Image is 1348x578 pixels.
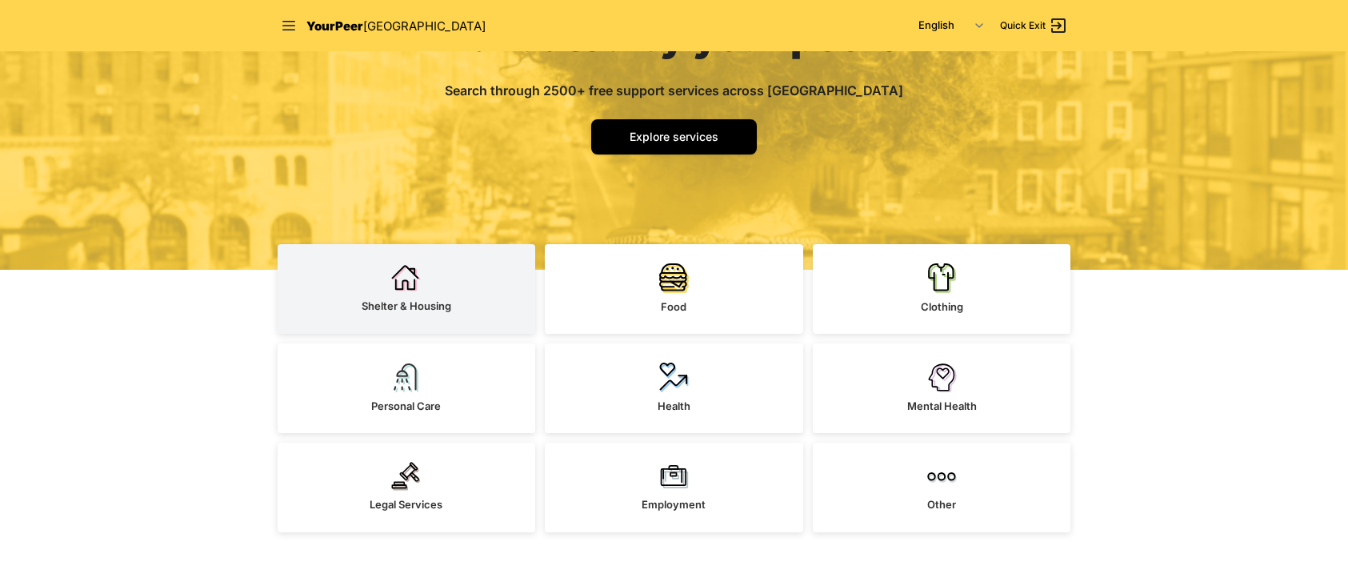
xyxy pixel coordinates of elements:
[630,130,718,143] span: Explore services
[306,16,486,36] a: YourPeer[GEOGRAPHIC_DATA]
[363,18,486,34] span: [GEOGRAPHIC_DATA]
[813,443,1071,532] a: Other
[1000,19,1046,32] span: Quick Exit
[278,343,536,433] a: Personal Care
[658,399,690,412] span: Health
[813,244,1071,334] a: Clothing
[642,498,706,511] span: Employment
[278,244,536,334] a: Shelter & Housing
[591,119,757,155] a: Explore services
[661,300,686,313] span: Food
[545,343,803,433] a: Health
[545,443,803,532] a: Employment
[907,399,977,412] span: Mental Health
[306,18,363,34] span: YourPeer
[813,343,1071,433] a: Mental Health
[278,443,536,532] a: Legal Services
[545,244,803,334] a: Food
[1000,16,1068,35] a: Quick Exit
[445,82,903,98] span: Search through 2500+ free support services across [GEOGRAPHIC_DATA]
[362,299,451,312] span: Shelter & Housing
[921,300,963,313] span: Clothing
[371,399,441,412] span: Personal Care
[370,498,442,511] span: Legal Services
[927,498,956,511] span: Other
